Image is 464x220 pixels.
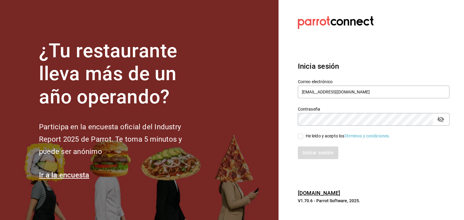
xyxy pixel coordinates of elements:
a: Ir a la encuesta [39,171,89,179]
label: Contraseña [298,107,449,111]
h3: Inicia sesión [298,61,449,72]
input: Ingresa tu correo electrónico [298,86,449,98]
h2: Participa en la encuesta oficial del Industry Report 2025 de Parrot. Te toma 5 minutos y puede se... [39,121,202,158]
a: Términos y condiciones. [344,134,390,138]
h1: ¿Tu restaurante lleva más de un año operando? [39,39,202,109]
label: Correo electrónico [298,79,449,83]
div: He leído y acepto los [306,133,390,139]
a: [DOMAIN_NAME] [298,190,340,196]
button: passwordField [436,114,446,124]
p: V1.70.6 - Parrot Software, 2025. [298,198,449,204]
